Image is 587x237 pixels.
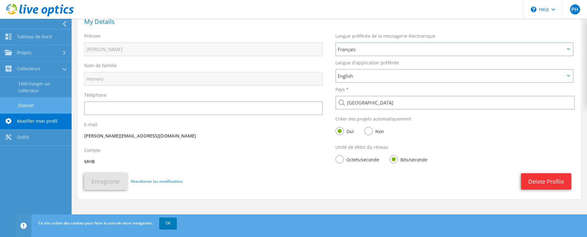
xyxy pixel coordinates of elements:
[570,4,580,14] span: PH
[131,178,183,185] a: Abandonner les modifications
[335,60,399,66] label: Langue d'application préférée
[84,92,106,98] label: Téléphone
[531,7,536,12] svg: \n
[335,144,388,150] label: Unité de débit du réseau
[521,173,571,190] a: Delete Profile
[335,86,349,93] label: Pays *
[84,132,323,139] p: [PERSON_NAME][EMAIL_ADDRESS][DOMAIN_NAME]
[335,155,379,163] label: Octets/seconde
[84,158,323,165] p: MHB
[338,72,565,80] span: English
[84,173,128,190] button: Enregistrer
[84,147,101,154] label: Compte
[335,33,435,39] label: Langue préférée de la messagerie électronique
[364,127,384,135] label: Non
[338,46,565,53] span: Français
[335,116,411,122] label: Créer des projets automatiquement
[84,121,97,128] label: E-mail
[84,19,571,25] h1: My Details
[159,218,177,229] a: OK
[335,127,354,135] label: Oui
[84,33,101,39] label: Prénom
[389,155,427,163] label: Bits/seconde
[38,220,153,226] span: Ce site utilise des cookies pour faire le suivi de votre navigation.
[84,62,117,69] label: Nom de famille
